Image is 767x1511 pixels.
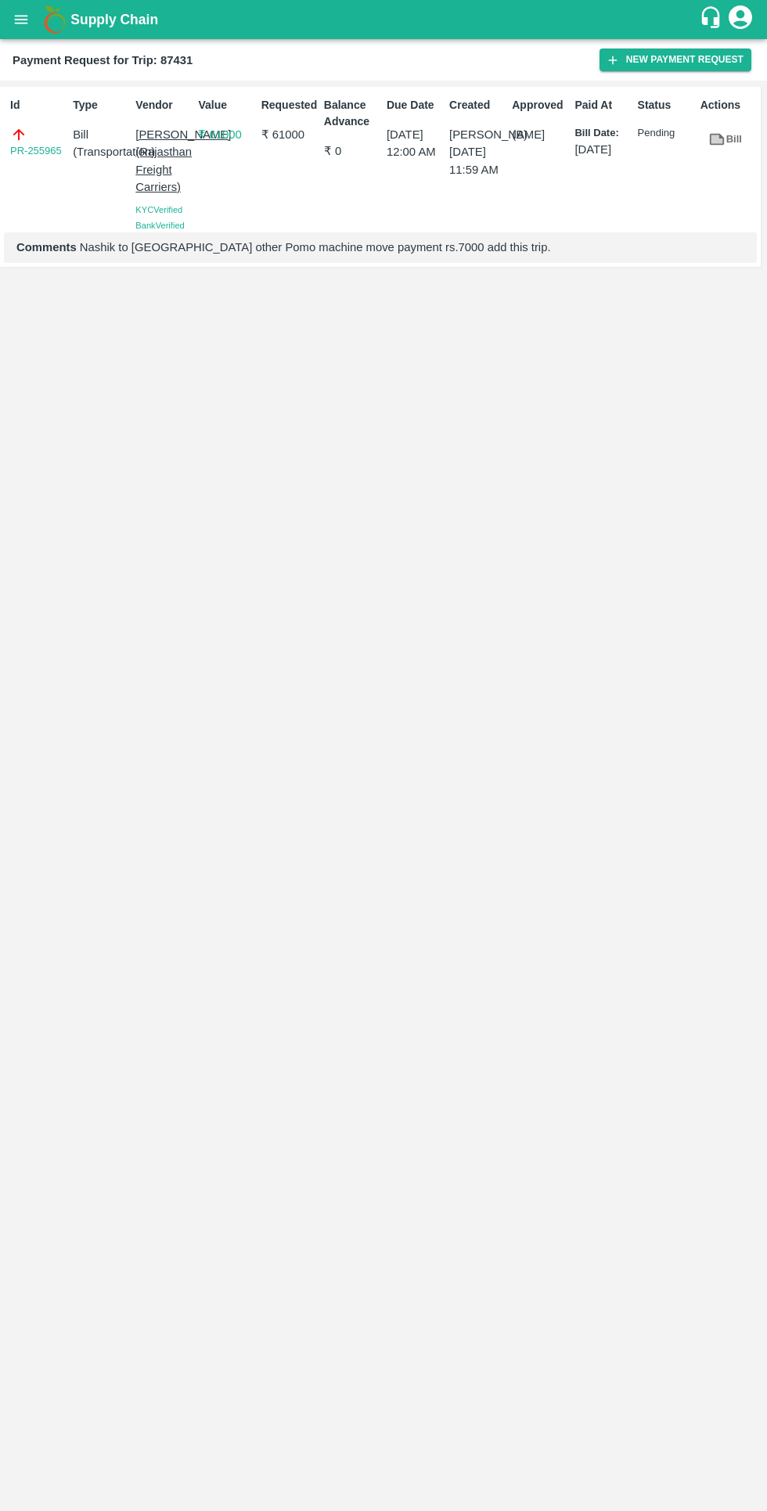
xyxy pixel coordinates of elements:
[324,142,380,160] p: ₹ 0
[261,126,318,143] p: ₹ 61000
[324,97,380,130] p: Balance Advance
[39,4,70,35] img: logo
[700,97,757,113] p: Actions
[261,97,318,113] p: Requested
[73,126,129,143] p: Bill
[726,3,754,36] div: account of current user
[73,97,129,113] p: Type
[3,2,39,38] button: open drawer
[574,126,631,141] p: Bill Date:
[13,54,193,67] b: Payment Request for Trip: 87431
[70,9,699,31] a: Supply Chain
[198,97,254,113] p: Value
[198,126,254,143] p: ₹ 61000
[135,97,192,113] p: Vendor
[16,241,77,254] b: Comments
[70,12,158,27] b: Supply Chain
[699,5,726,34] div: customer-support
[512,97,568,113] p: Approved
[638,97,694,113] p: Status
[512,126,568,143] p: (B)
[449,97,506,113] p: Created
[387,126,443,161] p: [DATE] 12:00 AM
[16,239,744,256] p: Nashik to [GEOGRAPHIC_DATA] other Pomo machine move payment rs.7000 add this trip.
[135,221,184,230] span: Bank Verified
[700,126,751,153] a: Bill
[135,126,192,196] p: [PERSON_NAME] (Rajasthan Freight Carriers)
[387,97,443,113] p: Due Date
[449,126,506,143] p: [PERSON_NAME]
[449,143,506,178] p: [DATE] 11:59 AM
[135,205,182,214] span: KYC Verified
[638,126,694,141] p: Pending
[600,49,751,71] button: New Payment Request
[73,143,129,160] p: ( Transportation )
[10,97,67,113] p: Id
[574,141,631,158] p: [DATE]
[10,143,62,159] a: PR-255965
[574,97,631,113] p: Paid At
